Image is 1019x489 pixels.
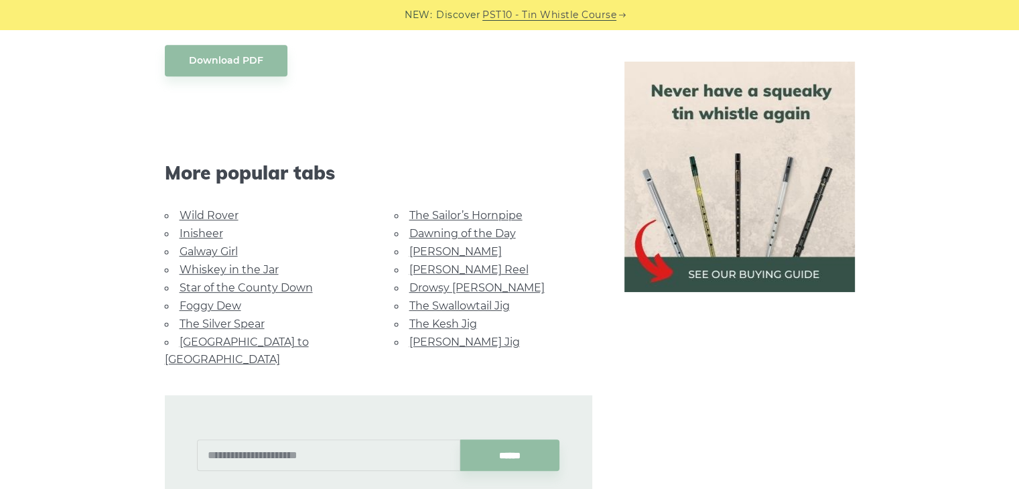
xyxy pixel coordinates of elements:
[409,318,477,330] a: The Kesh Jig
[409,336,520,348] a: [PERSON_NAME] Jig
[409,227,516,240] a: Dawning of the Day
[409,245,502,258] a: [PERSON_NAME]
[409,209,523,222] a: The Sailor’s Hornpipe
[165,45,287,76] a: Download PDF
[180,209,239,222] a: Wild Rover
[180,318,265,330] a: The Silver Spear
[180,299,241,312] a: Foggy Dew
[409,299,510,312] a: The Swallowtail Jig
[624,62,855,292] img: tin whistle buying guide
[180,245,238,258] a: Galway Girl
[436,7,480,23] span: Discover
[165,161,592,184] span: More popular tabs
[180,263,279,276] a: Whiskey in the Jar
[409,281,545,294] a: Drowsy [PERSON_NAME]
[409,263,529,276] a: [PERSON_NAME] Reel
[180,227,223,240] a: Inisheer
[165,336,309,366] a: [GEOGRAPHIC_DATA] to [GEOGRAPHIC_DATA]
[405,7,432,23] span: NEW:
[180,281,313,294] a: Star of the County Down
[482,7,616,23] a: PST10 - Tin Whistle Course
